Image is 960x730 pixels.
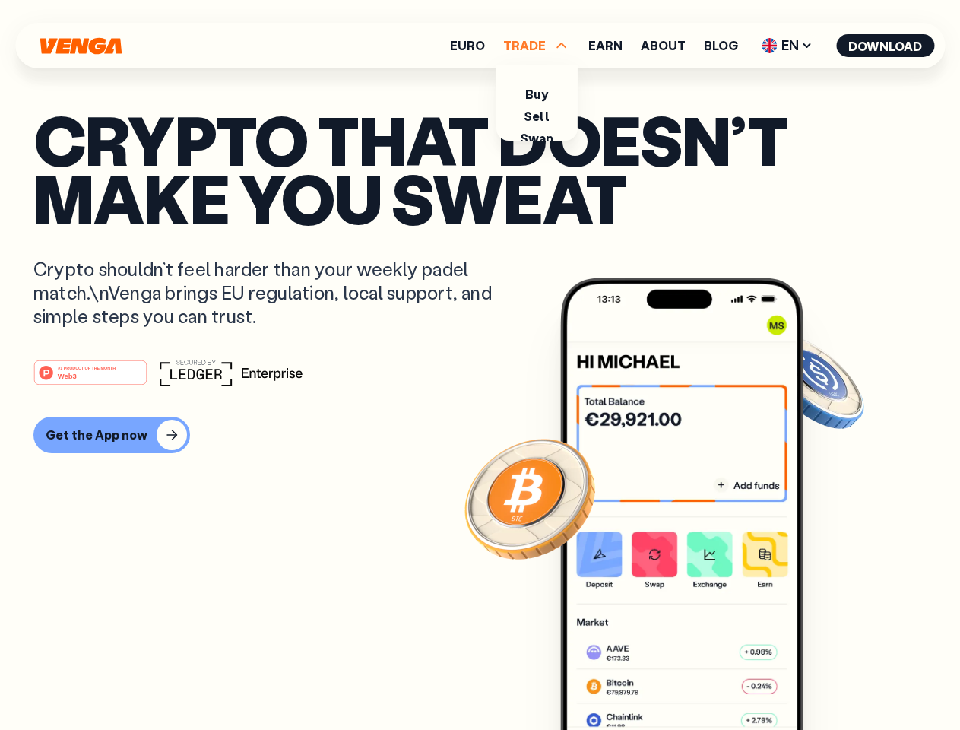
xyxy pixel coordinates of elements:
tspan: #1 PRODUCT OF THE MONTH [58,365,116,370]
a: Buy [525,86,547,102]
svg: Home [38,37,123,55]
img: USDC coin [758,327,867,436]
a: Get the App now [33,417,927,453]
a: Swap [520,130,554,146]
button: Download [836,34,934,57]
button: Get the App now [33,417,190,453]
a: Sell [524,108,550,124]
img: Bitcoin [461,430,598,567]
p: Crypto that doesn’t make you sweat [33,110,927,227]
span: EN [756,33,818,58]
p: Crypto shouldn’t feel harder than your weekly padel match.\nVenga brings EU regulation, local sup... [33,257,514,328]
tspan: Web3 [58,371,77,379]
a: About [641,40,686,52]
a: Blog [704,40,738,52]
span: TRADE [503,40,546,52]
a: Euro [450,40,485,52]
img: flag-uk [762,38,777,53]
a: #1 PRODUCT OF THE MONTHWeb3 [33,369,147,389]
a: Earn [588,40,623,52]
div: Get the App now [46,427,147,443]
span: TRADE [503,36,570,55]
